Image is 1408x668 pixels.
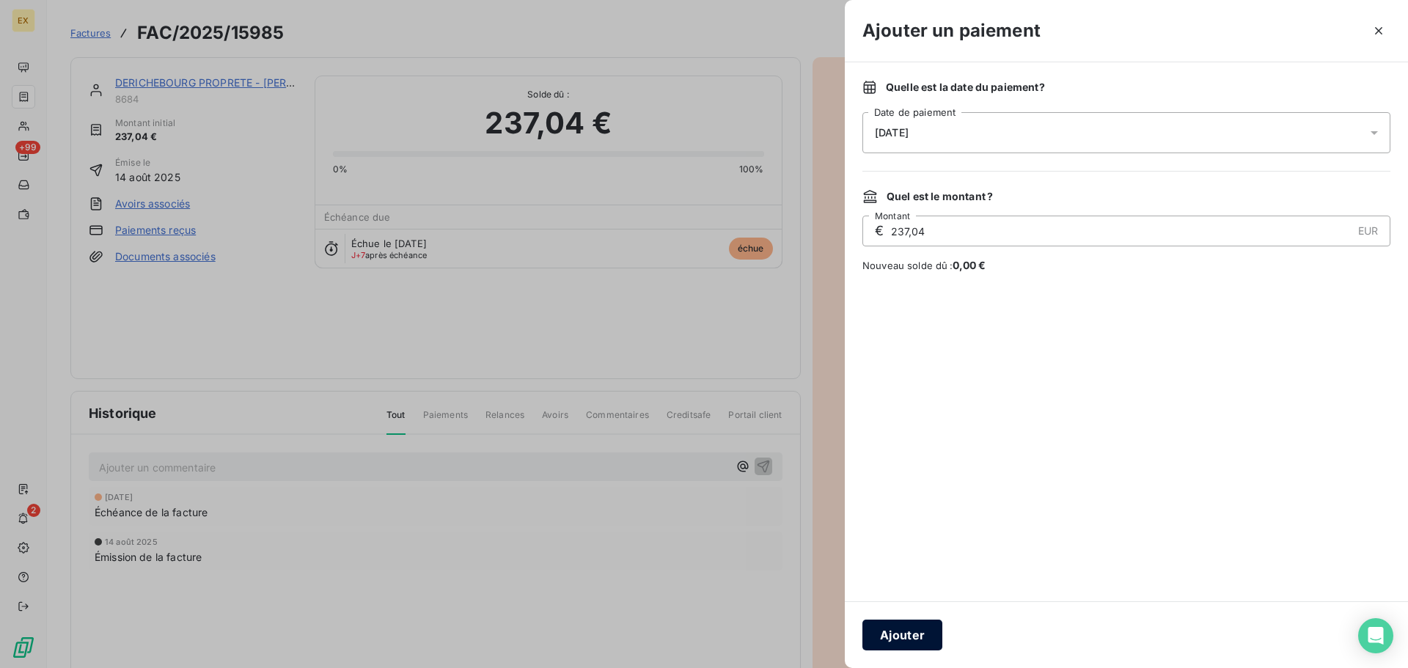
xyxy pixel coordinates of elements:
[887,189,993,204] span: Quel est le montant ?
[875,127,909,139] span: [DATE]
[953,259,986,271] span: 0,00 €
[862,620,942,650] button: Ajouter
[862,18,1041,44] h3: Ajouter un paiement
[862,258,1390,273] span: Nouveau solde dû :
[886,80,1045,95] span: Quelle est la date du paiement ?
[1358,618,1393,653] div: Open Intercom Messenger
